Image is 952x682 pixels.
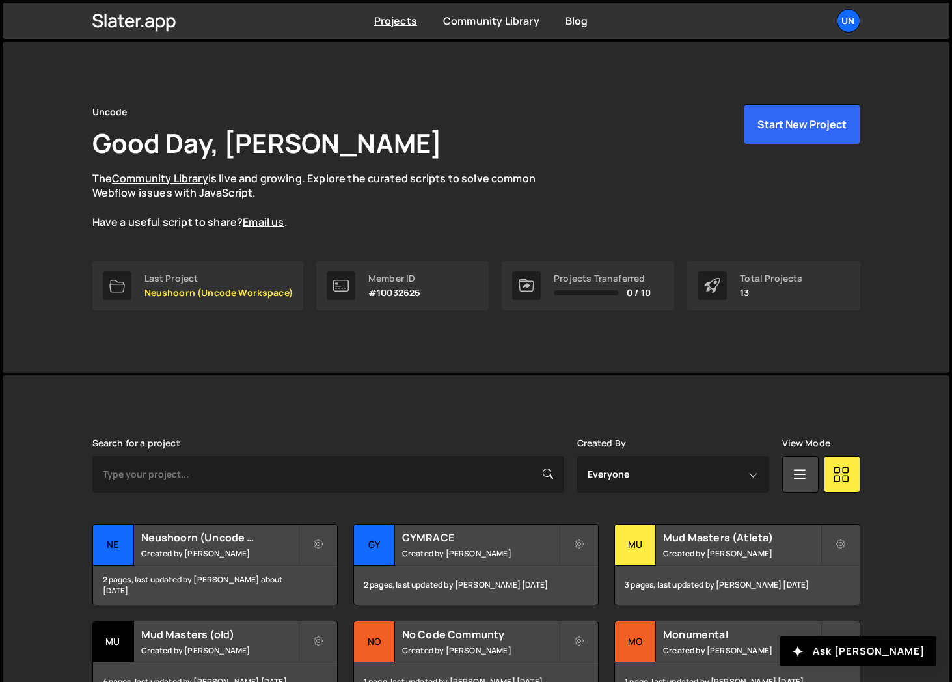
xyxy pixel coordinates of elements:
[354,525,395,566] div: GY
[614,524,860,605] a: Mu Mud Masters (Atleta) Created by [PERSON_NAME] 3 pages, last updated by [PERSON_NAME] [DATE]
[780,636,936,666] button: Ask [PERSON_NAME]
[565,14,588,28] a: Blog
[144,273,293,284] div: Last Project
[141,645,298,656] small: Created by [PERSON_NAME]
[837,9,860,33] a: Un
[402,548,559,559] small: Created by [PERSON_NAME]
[368,273,420,284] div: Member ID
[663,530,820,545] h2: Mud Masters (Atleta)
[141,548,298,559] small: Created by [PERSON_NAME]
[554,273,651,284] div: Projects Transferred
[615,566,859,605] div: 3 pages, last updated by [PERSON_NAME] [DATE]
[354,566,598,605] div: 2 pages, last updated by [PERSON_NAME] [DATE]
[141,530,298,545] h2: Neushoorn (Uncode Workspace)
[663,645,820,656] small: Created by [PERSON_NAME]
[740,273,802,284] div: Total Projects
[93,621,134,662] div: Mu
[243,215,284,229] a: Email us
[615,525,656,566] div: Mu
[402,645,559,656] small: Created by [PERSON_NAME]
[92,524,338,605] a: Ne Neushoorn (Uncode Workspace) Created by [PERSON_NAME] 2 pages, last updated by [PERSON_NAME] a...
[368,288,420,298] p: #10032626
[92,261,303,310] a: Last Project Neushoorn (Uncode Workspace)
[354,621,395,662] div: No
[144,288,293,298] p: Neushoorn (Uncode Workspace)
[374,14,417,28] a: Projects
[92,104,128,120] div: Uncode
[92,456,564,493] input: Type your project...
[93,566,337,605] div: 2 pages, last updated by [PERSON_NAME] about [DATE]
[92,438,180,448] label: Search for a project
[663,627,820,642] h2: Monumental
[353,524,599,605] a: GY GYMRACE Created by [PERSON_NAME] 2 pages, last updated by [PERSON_NAME] [DATE]
[92,125,442,161] h1: Good Day, [PERSON_NAME]
[782,438,830,448] label: View Mode
[402,530,559,545] h2: GYMRACE
[402,627,559,642] h2: No Code Communty
[627,288,651,298] span: 0 / 10
[663,548,820,559] small: Created by [PERSON_NAME]
[443,14,539,28] a: Community Library
[112,171,208,185] a: Community Library
[92,171,561,230] p: The is live and growing. Explore the curated scripts to solve common Webflow issues with JavaScri...
[744,104,860,144] button: Start New Project
[615,621,656,662] div: Mo
[577,438,627,448] label: Created By
[740,288,802,298] p: 13
[93,525,134,566] div: Ne
[141,627,298,642] h2: Mud Masters (old)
